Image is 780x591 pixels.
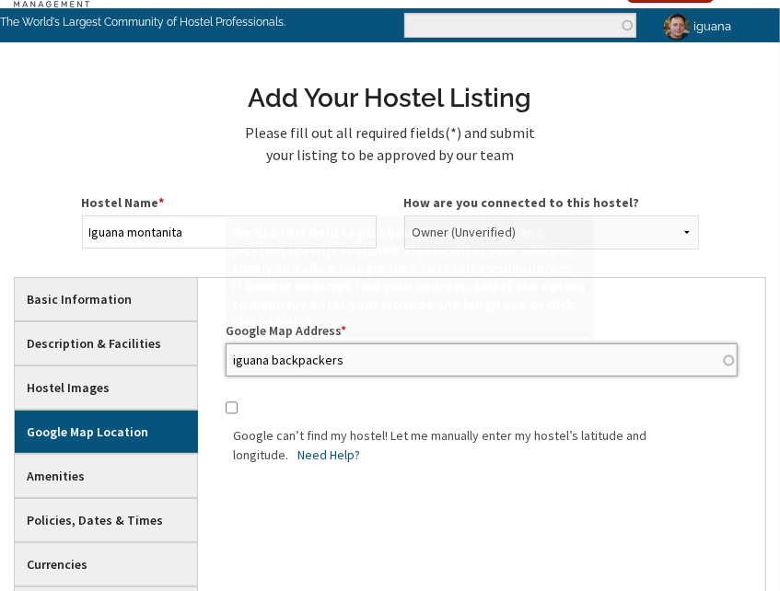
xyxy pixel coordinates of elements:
[288,446,360,463] a: Need Help?
[226,216,594,338] span: We use this field to plot your hostel on maps and location specific searches. Please enter your a...
[404,193,699,213] label: How are you connected to this hostel?
[233,426,723,465] label: Google can’t find my hostel! Let me manually enter my hostel’s latitude and longitude.
[15,543,197,585] a: Currencies
[650,8,742,44] a: iguana
[14,80,766,117] h1: Add Your Hostel Listing
[82,193,377,213] label: Hostel Name
[14,122,766,166] p: Please fill out all required fields(*) and submit your listing to be approved by our team
[15,499,197,541] a: Policies, Dates & Times
[15,411,198,453] a: Google Map Location
[15,455,197,497] a: Amenities
[661,11,693,43] img: iguana's picture
[15,366,197,409] a: Hostel Images
[15,322,197,365] a: Description & Facilities
[15,278,197,320] a: Basic Information
[159,194,165,211] span: This field is required.
[404,13,636,38] input: Enter the terms you wish to search for.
